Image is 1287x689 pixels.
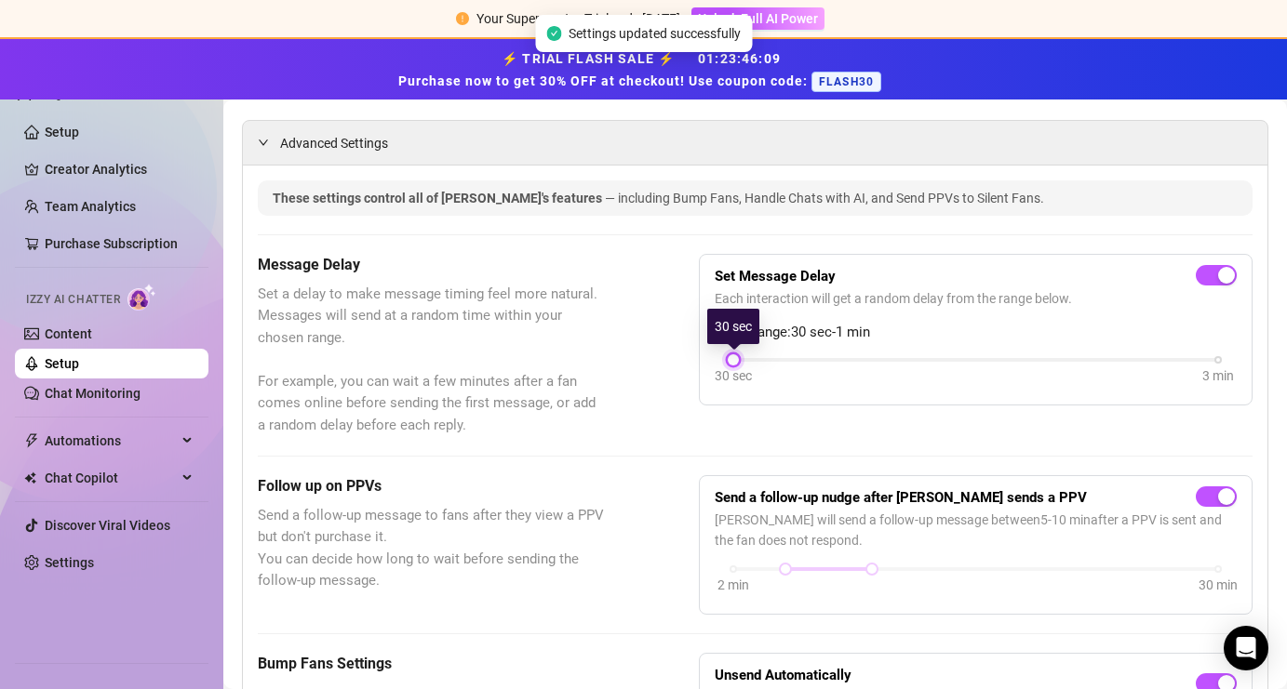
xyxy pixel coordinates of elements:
[45,326,92,341] a: Content
[127,284,156,311] img: AI Chatter
[258,284,606,437] span: Set a delay to make message timing feel more natural. Messages will send at a random time within ...
[715,288,1237,309] span: Each interaction will get a random delay from the range below.
[45,125,79,139] a: Setup
[26,291,120,309] span: Izzy AI Chatter
[569,23,741,44] span: Settings updated successfully
[1202,365,1234,386] div: 3 min
[273,191,605,205] span: These settings control all of [PERSON_NAME]'s features
[691,11,824,26] a: Unlock Full AI Power
[717,575,749,595] div: 2 min
[45,154,194,184] a: Creator Analytics
[45,356,79,371] a: Setup
[1199,575,1238,595] div: 30 min
[45,199,136,214] a: Team Analytics
[715,510,1237,550] span: [PERSON_NAME] will send a follow-up message between 5 - 10 min after a PPV is sent and the fan do...
[258,254,606,276] h5: Message Delay
[45,386,141,401] a: Chat Monitoring
[715,322,1237,344] span: Delay range: 30 sec - 1 min
[715,667,851,683] strong: Unsend Automatically
[24,471,36,484] img: Chat Copilot
[715,489,1087,506] strong: Send a follow-up nudge after [PERSON_NAME] sends a PPV
[456,12,469,25] span: exclamation-circle
[45,555,94,570] a: Settings
[476,11,684,26] span: Your Supercreator Trial ends [DATE].
[698,51,781,66] span: 01 : 23 : 46 : 09
[258,505,606,592] span: Send a follow-up message to fans after they view a PPV but don't purchase it. You can decide how ...
[258,475,606,497] h5: Follow up on PPVs
[715,365,752,386] div: 30 sec
[605,191,1044,205] span: — including Bump Fans, Handle Chats with AI, and Send PPVs to Silent Fans.
[398,73,811,88] strong: Purchase now to get 30% OFF at checkout! Use coupon code:
[258,653,606,675] h5: Bump Fans Settings
[698,11,818,26] span: Unlock Full AI Power
[707,309,759,344] div: 30 sec
[45,229,194,258] a: Purchase Subscription
[258,132,280,152] div: expanded
[280,133,388,153] span: Advanced Settings
[45,463,177,493] span: Chat Copilot
[691,7,824,30] button: Unlock Full AI Power
[715,268,836,285] strong: Set Message Delay
[811,72,881,92] span: FLASH30
[1224,626,1268,670] div: Open Intercom Messenger
[258,137,269,148] span: expanded
[45,426,177,456] span: Automations
[546,26,561,41] span: check-circle
[24,433,39,448] span: thunderbolt
[45,518,170,533] a: Discover Viral Videos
